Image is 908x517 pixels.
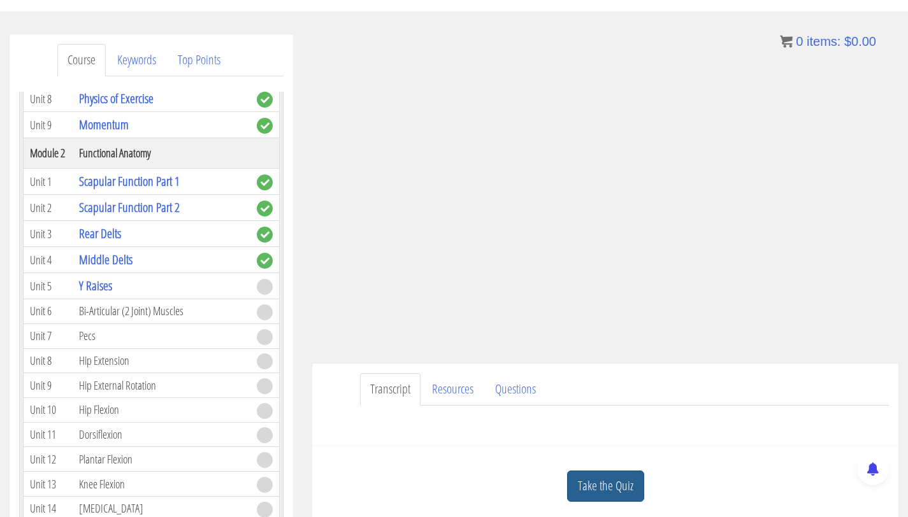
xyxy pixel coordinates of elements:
[24,138,73,169] th: Module 2
[73,373,250,398] td: Hip External Rotation
[257,201,273,216] span: complete
[24,398,73,423] td: Unit 10
[807,34,840,48] span: items:
[73,323,250,348] td: Pecs
[24,299,73,324] td: Unit 6
[73,138,250,169] th: Functional Anatomy
[24,195,73,221] td: Unit 2
[780,34,876,48] a: 0 items: $0.00
[24,373,73,398] td: Unit 9
[360,373,421,406] a: Transcript
[796,34,803,48] span: 0
[257,227,273,243] span: complete
[24,247,73,273] td: Unit 4
[567,471,644,502] a: Take the Quiz
[79,225,121,242] a: Rear Delts
[73,348,250,373] td: Hip Extension
[257,253,273,269] span: complete
[168,44,231,76] a: Top Points
[73,447,250,472] td: Plantar Flexion
[24,273,73,299] td: Unit 5
[79,199,180,216] a: Scapular Function Part 2
[24,112,73,138] td: Unit 9
[24,472,73,497] td: Unit 13
[24,86,73,112] td: Unit 8
[79,90,154,107] a: Physics of Exercise
[24,169,73,195] td: Unit 1
[79,277,112,294] a: Y Raises
[73,299,250,324] td: Bi-Articular (2 Joint) Muscles
[73,472,250,497] td: Knee Flexion
[780,35,793,48] img: icon11.png
[79,173,180,190] a: Scapular Function Part 1
[107,44,166,76] a: Keywords
[257,174,273,190] span: complete
[257,92,273,108] span: complete
[24,447,73,472] td: Unit 12
[24,221,73,247] td: Unit 3
[844,34,876,48] bdi: 0.00
[79,116,129,133] a: Momentum
[24,323,73,348] td: Unit 7
[24,422,73,447] td: Unit 11
[73,422,250,447] td: Dorsiflexion
[24,348,73,373] td: Unit 8
[79,251,133,268] a: Middle Delts
[57,44,106,76] a: Course
[73,398,250,423] td: Hip Flexion
[485,373,546,406] a: Questions
[257,118,273,134] span: complete
[422,373,484,406] a: Resources
[844,34,851,48] span: $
